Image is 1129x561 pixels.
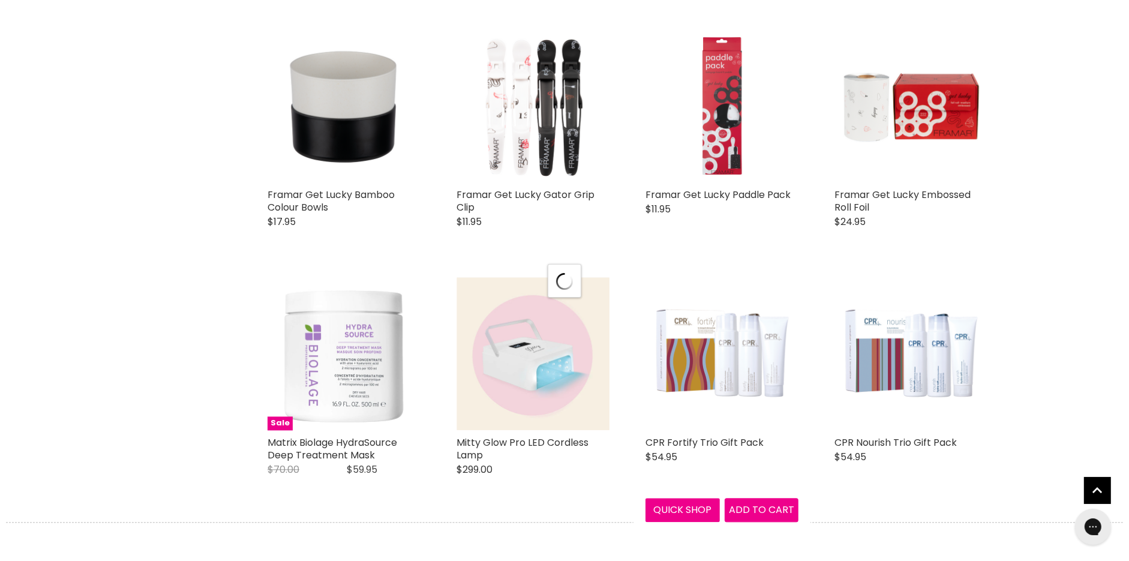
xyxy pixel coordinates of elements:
[645,29,798,182] a: Framar Get Lucky Paddle Pack Framar Get Lucky Paddle Pack
[834,215,866,229] span: $24.95
[457,436,588,462] a: Mitty Glow Pro LED Cordless Lamp
[347,463,378,476] span: $59.95
[457,463,493,476] span: $299.00
[1069,505,1117,549] iframe: Gorgias live chat messenger
[645,277,798,430] a: CPR Fortify Trio Gift Pack CPR Fortify Trio Gift Pack
[834,277,987,430] a: CPR Nourish Trio Gift Pack CPR Nourish Trio Gift Pack
[457,277,609,430] img: Mitty Glow Pro LED Cordless Lamp
[645,29,798,182] img: Framar Get Lucky Paddle Pack
[268,416,293,430] span: Sale
[645,202,671,216] span: $11.95
[268,188,395,214] a: Framar Get Lucky Bamboo Colour Bowls
[268,29,421,182] a: Framar Get Lucky Bamboo Colour Bowls Framar Get Lucky Bamboo Colour Bowls
[729,503,794,517] span: Add to cart
[645,436,764,449] a: CPR Fortify Trio Gift Pack
[834,188,971,214] a: Framar Get Lucky Embossed Roll Foil
[834,29,987,182] img: Framar Get Lucky Embossed Roll Foil
[457,29,609,182] a: Framar Get Lucky Gator Grip Clip Framar Get Lucky Gator Grip Clip
[725,498,799,522] button: Add to cart
[268,277,421,430] a: Matrix Biolage HydraSource Deep Treatment Mask Sale
[834,436,957,449] a: CPR Nourish Trio Gift Pack
[457,277,609,430] a: Mitty Glow Pro LED Cordless Lamp Mitty Glow Pro LED Cordless Lamp
[457,215,482,229] span: $11.95
[645,498,720,522] button: Quick shop
[645,188,791,202] a: Framar Get Lucky Paddle Pack
[268,436,397,462] a: Matrix Biolage HydraSource Deep Treatment Mask
[268,277,421,430] img: Matrix Biolage HydraSource Deep Treatment Mask
[268,29,421,182] img: Framar Get Lucky Bamboo Colour Bowls
[834,277,987,430] img: CPR Nourish Trio Gift Pack
[268,215,296,229] span: $17.95
[457,29,609,182] img: Framar Get Lucky Gator Grip Clip
[834,450,866,464] span: $54.95
[457,188,594,214] a: Framar Get Lucky Gator Grip Clip
[645,277,798,430] img: CPR Fortify Trio Gift Pack
[645,450,677,464] span: $54.95
[268,463,299,476] span: $70.00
